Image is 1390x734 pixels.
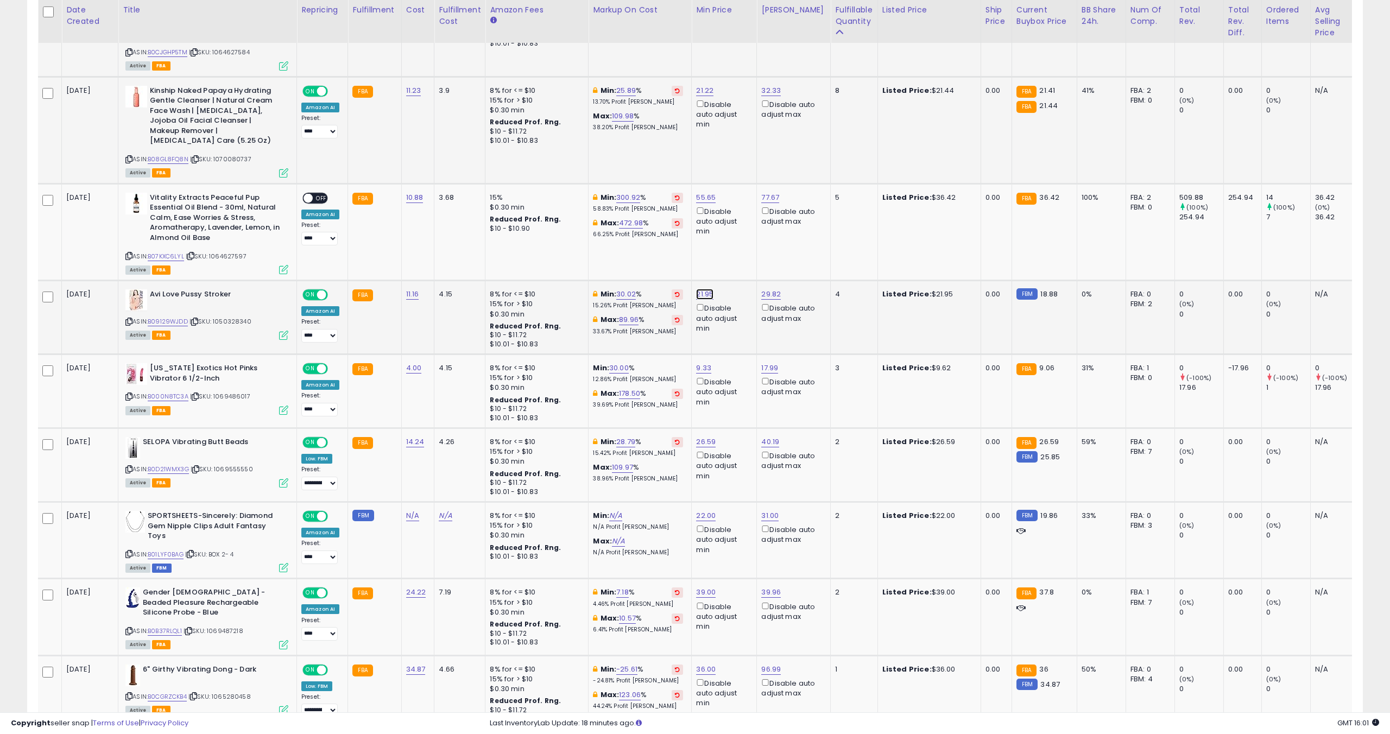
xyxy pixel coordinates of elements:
[301,210,339,219] div: Amazon AI
[593,86,683,106] div: %
[125,363,147,385] img: 41MB98wjBlL._SL40_.jpg
[66,86,110,96] div: [DATE]
[152,265,170,275] span: FBA
[696,376,748,407] div: Disable auto adjust min
[326,364,344,374] span: OFF
[1186,203,1208,212] small: (100%)
[593,463,683,483] div: %
[593,376,683,383] p: 12.86% Profit [PERSON_NAME]
[1266,383,1310,393] div: 1
[66,363,110,373] div: [DATE]
[1266,289,1310,299] div: 0
[609,363,629,374] a: 30.00
[1039,100,1058,111] span: 21.44
[1016,437,1037,449] small: FBA
[696,664,716,675] a: 36.00
[1266,105,1310,115] div: 0
[616,192,640,203] a: 300.92
[985,363,1003,373] div: 0.00
[593,111,683,131] div: %
[1039,85,1055,96] span: 21.41
[1266,437,1310,447] div: 0
[148,155,188,164] a: B08GL8FQ8N
[406,510,419,521] a: N/A
[326,438,344,447] span: OFF
[1130,363,1166,373] div: FBA: 1
[125,437,140,459] img: 31yqEvyX0UL._SL40_.jpg
[1016,451,1038,463] small: FBM
[490,117,561,126] b: Reduced Prof. Rng.
[326,86,344,96] span: OFF
[148,392,188,401] a: B000N8TC3A
[1266,300,1281,308] small: (0%)
[93,718,139,728] a: Terms of Use
[1039,192,1059,203] span: 36.42
[352,193,372,205] small: FBA
[148,692,187,701] a: B0CGRZCKB4
[490,224,580,233] div: $10 - $10.90
[1016,193,1037,205] small: FBA
[490,127,580,136] div: $10 - $11.72
[490,299,580,309] div: 15% for > $10
[152,61,170,71] span: FBA
[1130,96,1166,105] div: FBM: 0
[619,218,643,229] a: 472.98
[601,436,617,447] b: Min:
[406,363,422,374] a: 4.00
[1266,86,1310,96] div: 0
[593,450,683,457] p: 15.42% Profit [PERSON_NAME]
[761,376,822,397] div: Disable auto adjust max
[352,363,372,375] small: FBA
[761,510,779,521] a: 31.00
[696,192,716,203] a: 55.65
[1179,447,1195,456] small: (0%)
[1179,96,1195,105] small: (0%)
[1228,437,1253,447] div: 0.00
[593,389,683,409] div: %
[882,192,932,203] b: Listed Price:
[882,289,972,299] div: $21.95
[490,193,580,203] div: 15%
[125,665,140,686] img: 21llHaYFD+L._SL40_.jpg
[619,689,641,700] a: 123.06
[593,218,683,238] div: %
[301,318,339,343] div: Preset:
[593,328,683,336] p: 33.67% Profit [PERSON_NAME]
[1179,300,1195,308] small: (0%)
[125,331,150,340] span: All listings currently available for purchase on Amazon
[1082,363,1117,373] div: 31%
[675,88,680,93] i: Revert to store-level Min Markup
[593,363,683,383] div: %
[66,4,113,27] div: Date Created
[150,193,282,246] b: Vitality Extracts Peaceful Pup Essential Oil Blend - 30ml, Natural Calm, Ease Worries & Stress, A...
[985,437,1003,447] div: 0.00
[761,587,781,598] a: 39.96
[141,718,188,728] a: Privacy Policy
[1016,363,1037,375] small: FBA
[616,664,637,675] a: -25.61
[406,436,425,447] a: 14.24
[148,627,182,636] a: B0B37RLQL1
[1228,363,1253,373] div: -17.96
[1039,436,1059,447] span: 26.59
[985,4,1007,27] div: Ship Price
[882,363,972,373] div: $9.62
[1130,289,1166,299] div: FBA: 0
[125,193,288,273] div: ASIN:
[406,192,424,203] a: 10.88
[616,85,636,96] a: 25.89
[593,363,609,373] b: Min:
[1130,193,1166,203] div: FBA: 2
[593,98,683,106] p: 13.70% Profit [PERSON_NAME]
[1266,96,1281,105] small: (0%)
[301,222,339,246] div: Preset:
[152,168,170,178] span: FBA
[406,289,419,300] a: 11.16
[593,111,612,121] b: Max:
[189,317,251,326] span: | SKU: 1050328340
[490,363,580,373] div: 8% for <= $10
[189,48,250,56] span: | SKU: 1064627584
[490,203,580,212] div: $0.30 min
[439,86,477,96] div: 3.9
[761,98,822,119] div: Disable auto adjust max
